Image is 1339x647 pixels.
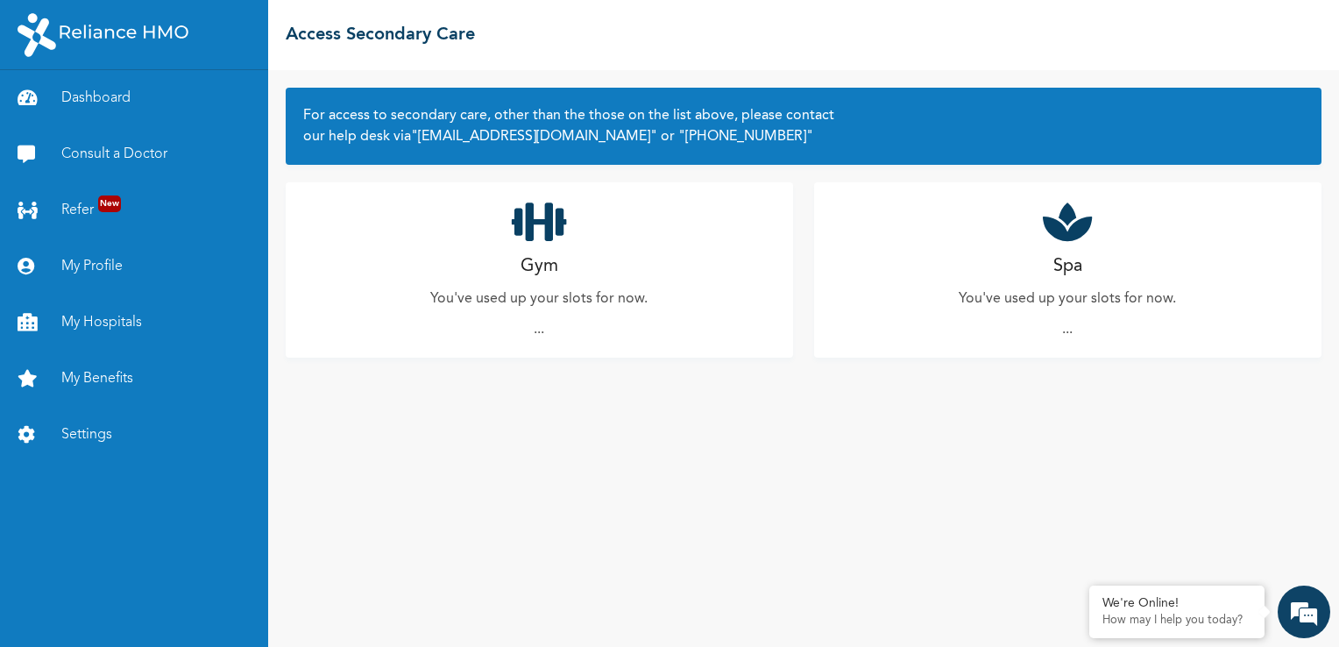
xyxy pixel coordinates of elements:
[9,490,334,551] textarea: Type your message and hit 'Enter'
[1102,596,1251,611] div: We're Online!
[959,288,1176,309] p: You've used up your slots for now.
[287,9,329,51] div: Minimize live chat window
[430,288,648,309] p: You've used up your slots for now.
[102,226,242,403] span: We're online!
[521,253,558,280] h2: Gym
[534,319,544,340] p: ...
[172,551,335,606] div: FAQs
[286,22,475,48] h2: Access Secondary Care
[1102,614,1251,628] p: How may I help you today?
[1062,319,1073,340] p: ...
[411,130,657,144] a: "[EMAIL_ADDRESS][DOMAIN_NAME]"
[9,582,172,594] span: Conversation
[18,13,188,57] img: RelianceHMO's Logo
[303,105,1304,147] h2: For access to secondary care, other than the those on the list above, please contact our help des...
[98,196,121,212] span: New
[91,98,294,121] div: Chat with us now
[1053,253,1082,280] h2: Spa
[675,130,813,144] a: "[PHONE_NUMBER]"
[32,88,71,132] img: d_794563401_company_1708531726252_794563401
